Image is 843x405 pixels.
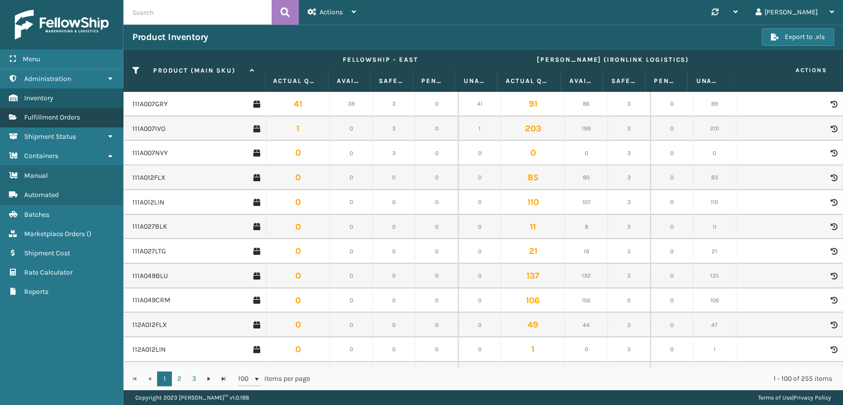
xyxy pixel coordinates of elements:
[565,337,608,362] td: 0
[650,337,693,362] td: 0
[421,77,445,85] label: Pending
[324,374,832,384] div: 1 - 100 of 255 items
[501,92,565,117] td: 91
[373,313,416,337] td: 0
[266,141,330,165] td: 0
[373,264,416,288] td: 0
[15,10,109,40] img: logo
[831,125,837,132] i: Product Activity
[831,223,837,230] i: Product Activity
[565,313,608,337] td: 44
[266,190,330,215] td: 0
[501,141,565,165] td: 0
[501,117,565,141] td: 203
[501,362,565,387] td: 58
[132,148,168,158] a: 111A007NVY
[379,77,403,85] label: Safety
[330,141,373,165] td: 0
[266,337,330,362] td: 0
[696,77,720,85] label: Unallocated
[330,190,373,215] td: 0
[24,75,71,83] span: Administration
[650,141,693,165] td: 0
[501,215,565,240] td: 11
[608,288,651,313] td: 0
[831,322,837,328] i: Product Activity
[458,190,501,215] td: 0
[650,264,693,288] td: 0
[330,92,373,117] td: 38
[373,92,416,117] td: 3
[132,246,166,256] a: 111A027LTG
[501,313,565,337] td: 49
[831,101,837,108] i: Product Activity
[330,288,373,313] td: 0
[24,249,70,257] span: Shipment Cost
[732,62,833,79] span: Actions
[693,92,736,117] td: 89
[273,55,487,64] label: Fellowship - East
[693,190,736,215] td: 110
[415,239,458,264] td: 0
[373,165,416,190] td: 0
[693,313,736,337] td: 47
[24,171,48,180] span: Manual
[220,375,228,383] span: Go to the last page
[205,375,213,383] span: Go to the next page
[501,264,565,288] td: 137
[458,141,501,165] td: 0
[266,362,330,387] td: -2
[458,92,501,117] td: 41
[266,313,330,337] td: 0
[415,337,458,362] td: 0
[24,94,53,102] span: Inventory
[608,141,651,165] td: 3
[172,371,187,386] a: 2
[458,337,501,362] td: 0
[415,313,458,337] td: 0
[266,288,330,313] td: 0
[693,215,736,240] td: 11
[458,288,501,313] td: 0
[201,371,216,386] a: Go to the next page
[501,288,565,313] td: 106
[650,117,693,141] td: 0
[501,165,565,190] td: 85
[831,174,837,181] i: Product Activity
[373,117,416,141] td: 3
[132,271,168,281] a: 111A049BLU
[831,297,837,304] i: Product Activity
[608,362,651,387] td: 3
[415,117,458,141] td: 0
[266,92,330,117] td: 41
[238,371,310,386] span: items per page
[608,215,651,240] td: 3
[565,141,608,165] td: 0
[415,141,458,165] td: 0
[608,117,651,141] td: 3
[373,288,416,313] td: 0
[794,394,831,401] a: Privacy Policy
[654,77,678,85] label: Pending
[608,92,651,117] td: 3
[373,239,416,264] td: 0
[650,239,693,264] td: 0
[373,190,416,215] td: 0
[132,222,167,232] a: 111A027BLK
[831,346,837,353] i: Product Activity
[373,362,416,387] td: 3
[608,337,651,362] td: 3
[266,165,330,190] td: 0
[693,165,736,190] td: 83
[501,337,565,362] td: 1
[565,239,608,264] td: 18
[266,215,330,240] td: 0
[565,190,608,215] td: 107
[320,8,343,16] span: Actions
[650,215,693,240] td: 0
[24,152,58,160] span: Containers
[608,190,651,215] td: 3
[693,239,736,264] td: 21
[565,117,608,141] td: 198
[569,77,594,85] label: Available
